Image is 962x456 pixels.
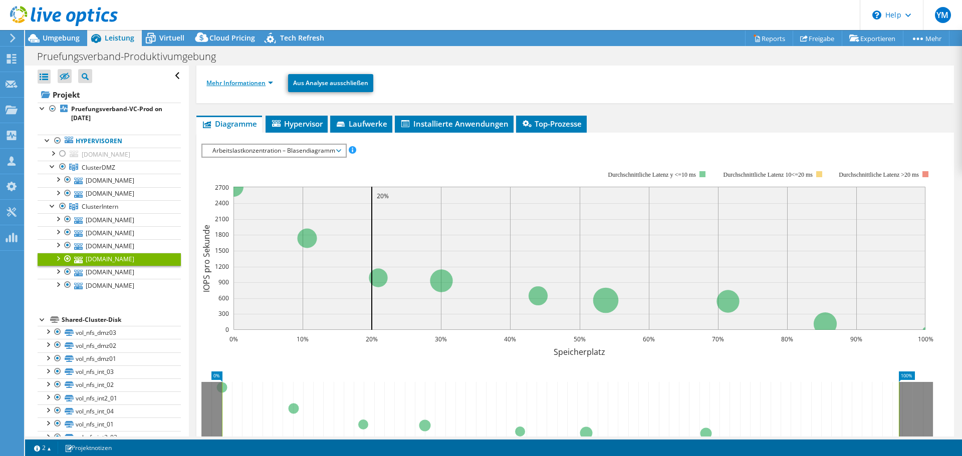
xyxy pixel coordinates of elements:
[574,335,586,343] text: 50%
[38,404,181,417] a: vol_nfs_int_04
[366,335,378,343] text: 20%
[38,187,181,200] a: [DOMAIN_NAME]
[38,239,181,252] a: [DOMAIN_NAME]
[38,174,181,187] a: [DOMAIN_NAME]
[271,119,323,129] span: Hypervisor
[504,335,516,343] text: 40%
[842,31,903,46] a: Exportieren
[38,135,181,148] a: Hypervisoren
[159,33,184,43] span: Virtuell
[280,33,324,43] span: Tech Refresh
[218,309,229,318] text: 300
[903,31,949,46] a: Mehr
[38,213,181,226] a: [DOMAIN_NAME]
[288,74,373,92] a: Aus Analyse ausschließen
[215,262,229,271] text: 1200
[712,335,724,343] text: 70%
[839,171,919,178] text: Durchschnittliche Latenz >20 ms
[215,199,229,207] text: 2400
[33,51,231,62] h1: Pruefungsverband-Produktivumgebung
[745,31,793,46] a: Reports
[201,224,212,292] text: IOPS pro Sekunde
[27,441,58,454] a: 2
[850,335,862,343] text: 90%
[218,294,229,302] text: 600
[793,31,842,46] a: Freigabe
[872,11,881,20] svg: \n
[38,103,181,125] a: Pruefungsverband-VC-Prod on [DATE]
[82,202,118,211] span: ClusterIntern
[43,33,80,43] span: Umgebung
[38,391,181,404] a: vol_nfs_int2_01
[62,314,181,326] div: Shared-Cluster-Disk
[38,352,181,365] a: vol_nfs_dmz01
[377,192,389,200] text: 20%
[229,335,238,343] text: 0%
[554,346,605,357] text: Speicherplatz
[71,105,162,122] b: Pruefungsverband-VC-Prod on [DATE]
[935,7,951,23] span: YM
[38,339,181,352] a: vol_nfs_dmz02
[38,365,181,378] a: vol_nfs_int_03
[724,171,813,178] tspan: Durchschnittliche Latenz 10<=20 ms
[38,326,181,339] a: vol_nfs_dmz03
[82,150,130,159] span: [DOMAIN_NAME]
[105,33,134,43] span: Leistung
[225,325,229,334] text: 0
[38,279,181,292] a: [DOMAIN_NAME]
[215,246,229,255] text: 1500
[781,335,793,343] text: 80%
[38,253,181,266] a: [DOMAIN_NAME]
[643,335,655,343] text: 60%
[608,171,696,178] tspan: Durchschnittliche Latenz y <=10 ms
[38,226,181,239] a: [DOMAIN_NAME]
[38,417,181,430] a: vol_nfs_int_01
[38,266,181,279] a: [DOMAIN_NAME]
[38,431,181,444] a: vol_nfs_int2_03
[58,441,119,454] a: Projektnotizen
[82,163,115,172] span: ClusterDMZ
[215,215,229,223] text: 2100
[206,79,273,87] a: Mehr Informationen
[38,148,181,161] a: [DOMAIN_NAME]
[335,119,387,129] span: Laufwerke
[521,119,582,129] span: Top-Prozesse
[918,335,933,343] text: 100%
[215,183,229,192] text: 2700
[400,119,509,129] span: Installierte Anwendungen
[38,87,181,103] a: Projekt
[218,278,229,286] text: 900
[38,161,181,174] a: ClusterDMZ
[38,378,181,391] a: vol_nfs_int_02
[297,335,309,343] text: 10%
[209,33,255,43] span: Cloud Pricing
[435,335,447,343] text: 30%
[201,119,257,129] span: Diagramme
[207,145,340,157] span: Arbeitslastkonzentration – Blasendiagramm
[215,230,229,239] text: 1800
[38,200,181,213] a: ClusterIntern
